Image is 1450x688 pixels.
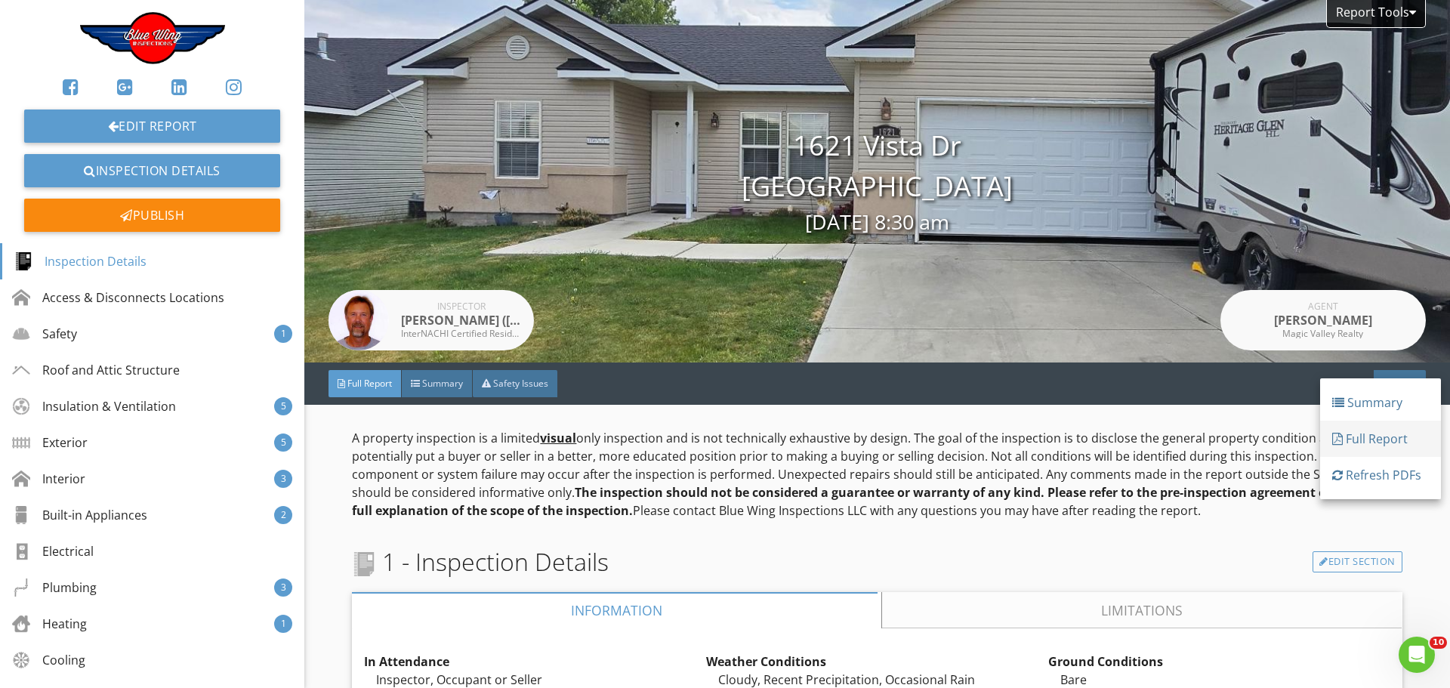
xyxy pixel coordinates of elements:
span: 1 - Inspection Details [352,544,609,580]
div: Inspection Details [14,252,147,270]
strong: Ground Conditions [1048,653,1163,670]
div: Cooling [12,651,85,669]
span: Summary [422,377,463,390]
a: Edit Section [1313,551,1402,572]
div: [PERSON_NAME] [1263,311,1384,329]
div: Plumbing [12,578,97,597]
a: Inspection Details [24,154,280,187]
div: Exterior [12,433,88,452]
div: InterNACHI Certified Residential and Commercial Inspector. Certified Master Inspector [401,329,522,338]
div: Interior [12,470,85,488]
div: Insulation & Ventilation [12,397,176,415]
div: 1 [274,615,292,633]
div: 1 [274,325,292,343]
div: Heating [12,615,87,633]
strong: Weather Conditions [706,653,826,670]
iframe: Intercom live chat [1399,637,1435,673]
img: passport_photo.jpg [329,290,389,350]
div: 2 [274,506,292,524]
div: Publish [24,199,280,232]
div: Refresh PDFs [1332,466,1429,484]
a: Summary [1320,384,1441,421]
div: 3 [274,470,292,488]
div: Roof and Attic Structure [12,361,180,379]
div: Agent [1263,302,1384,311]
span: Full Report [347,377,392,390]
span: Safety Issues [493,377,548,390]
a: Full Report [1320,421,1441,457]
div: Built-in Appliances [12,506,147,524]
div: Magic Valley Realty [1263,329,1384,338]
img: Blue_Wing_Logo-001.jpg [80,12,225,64]
div: Electrical [12,542,94,560]
div: 1621 Vista Dr [GEOGRAPHIC_DATA] [304,125,1450,238]
div: Access & Disconnects Locations [12,288,224,307]
span: PDF [1393,377,1409,390]
div: Safety [12,325,77,343]
a: Inspector [PERSON_NAME] ([PERSON_NAME]) [PERSON_NAME] InterNACHI Certified Residential and Commer... [329,290,534,350]
a: Edit Report [24,110,280,143]
span: 10 [1430,637,1447,649]
u: visual [540,430,576,446]
div: Summary [1332,393,1429,412]
strong: The inspection should not be considered a guarantee or warranty of any kind. Please refer to the ... [352,484,1401,519]
div: Inspector [401,302,522,311]
div: 5 [274,397,292,415]
div: 5 [274,433,292,452]
a: Limitations [883,592,1402,628]
p: A property inspection is a limited only inspection and is not technically exhaustive by design. T... [352,429,1402,520]
div: Full Report [1332,430,1429,448]
div: 3 [274,578,292,597]
div: [DATE] 8:30 am [304,207,1450,238]
strong: In Attendance [364,653,449,670]
div: [PERSON_NAME] ([PERSON_NAME]) [PERSON_NAME] [401,311,522,329]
